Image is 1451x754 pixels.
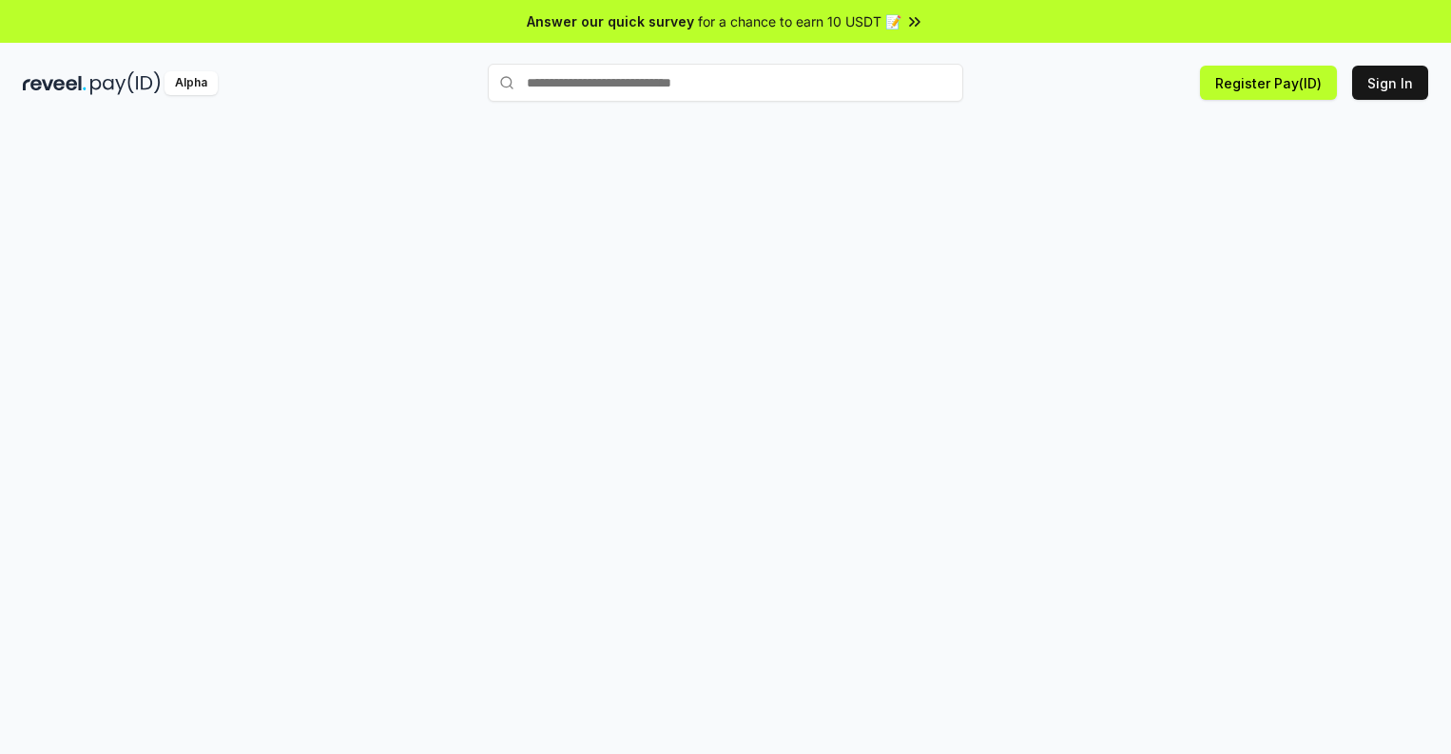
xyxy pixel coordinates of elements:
[1352,66,1428,100] button: Sign In
[23,71,87,95] img: reveel_dark
[527,11,694,31] span: Answer our quick survey
[698,11,901,31] span: for a chance to earn 10 USDT 📝
[1200,66,1337,100] button: Register Pay(ID)
[90,71,161,95] img: pay_id
[164,71,218,95] div: Alpha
